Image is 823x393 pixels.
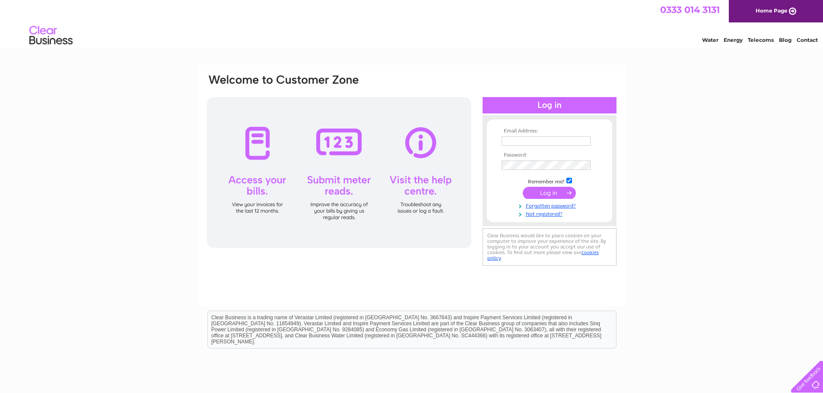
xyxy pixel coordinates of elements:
a: Not registered? [502,209,600,217]
a: Forgotten password? [502,201,600,209]
td: Remember me? [499,176,600,185]
a: Contact [797,37,818,43]
div: Clear Business is a trading name of Verastar Limited (registered in [GEOGRAPHIC_DATA] No. 3667643... [208,5,616,42]
a: Water [702,37,718,43]
div: Clear Business would like to place cookies on your computer to improve your experience of the sit... [483,228,616,266]
img: logo.png [29,22,73,49]
a: Energy [724,37,743,43]
th: Email Address: [499,128,600,134]
a: Telecoms [748,37,774,43]
a: 0333 014 3131 [660,4,720,15]
a: Blog [779,37,791,43]
input: Submit [523,187,576,199]
th: Password: [499,152,600,158]
a: cookies policy [487,249,599,261]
